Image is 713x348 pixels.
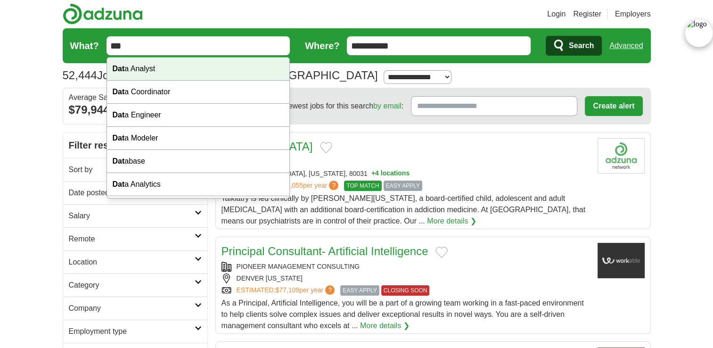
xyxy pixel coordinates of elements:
[69,187,195,199] h2: Date posted
[242,100,403,112] span: Receive the newest jobs for this search :
[275,286,299,294] span: $77,109
[340,285,379,296] span: EASY APPLY
[69,210,195,222] h2: Salary
[221,169,590,179] div: [GEOGRAPHIC_DATA], [US_STATE], 80031
[573,8,601,20] a: Register
[546,36,602,56] button: Search
[598,138,645,174] img: Company logo
[69,257,195,268] h2: Location
[598,243,645,278] img: Company logo
[615,8,651,20] a: Employers
[113,157,125,165] strong: Dat
[113,134,125,142] strong: Dat
[107,150,290,173] div: abase
[63,158,207,181] a: Sort by
[69,101,202,118] div: $79,944
[107,127,290,150] div: a Modeler
[63,204,207,227] a: Salary
[63,181,207,204] a: Date posted
[371,169,375,179] span: +
[569,36,594,55] span: Search
[107,104,290,127] div: a Engineer
[63,69,378,82] h1: Jobs in [GEOGRAPHIC_DATA], [GEOGRAPHIC_DATA]
[63,67,97,84] span: 52,444
[221,299,584,330] span: As a Principal, Artificial Intelligence, you will be a part of a growing team working in a fast-p...
[329,181,338,190] span: ?
[237,285,337,296] a: ESTIMATED:$77,109per year?
[113,111,125,119] strong: Dat
[113,65,125,73] strong: Dat
[609,36,643,55] a: Advanced
[373,102,402,110] a: by email
[69,94,202,101] div: Average Salary
[585,96,642,116] button: Create alert
[69,280,195,291] h2: Category
[320,142,332,153] button: Add to favorite jobs
[371,169,410,179] button: +4 locations
[69,164,195,175] h2: Sort by
[63,297,207,320] a: Company
[69,233,195,245] h2: Remote
[107,81,290,104] div: a Coordinator
[221,157,590,167] div: TALKIATRY
[384,181,422,191] span: EASY APPLY
[427,215,476,227] a: More details ❯
[107,173,290,196] div: a Analytics
[435,247,448,258] button: Add to favorite jobs
[344,181,381,191] span: TOP MATCH
[63,250,207,273] a: Location
[107,196,290,219] div: a Center
[63,320,207,343] a: Employment type
[113,180,125,188] strong: Dat
[221,194,585,225] span: Talkiatry is led clinically by [PERSON_NAME][US_STATE], a board-certified child, adolescent and a...
[325,285,335,295] span: ?
[69,303,195,314] h2: Company
[381,285,430,296] span: CLOSING SOON
[113,88,125,96] strong: Dat
[221,262,590,272] div: PIONEER MANAGEMENT CONSULTING
[63,227,207,250] a: Remote
[305,39,339,53] label: Where?
[221,245,428,257] a: Principal Consultant- Artificial Intelligence
[63,133,207,158] h2: Filter results
[63,273,207,297] a: Category
[70,39,99,53] label: What?
[69,326,195,337] h2: Employment type
[63,3,143,25] img: Adzuna logo
[107,58,290,81] div: a Analyst
[547,8,565,20] a: Login
[360,320,410,331] a: More details ❯
[221,273,590,283] div: DENVER [US_STATE]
